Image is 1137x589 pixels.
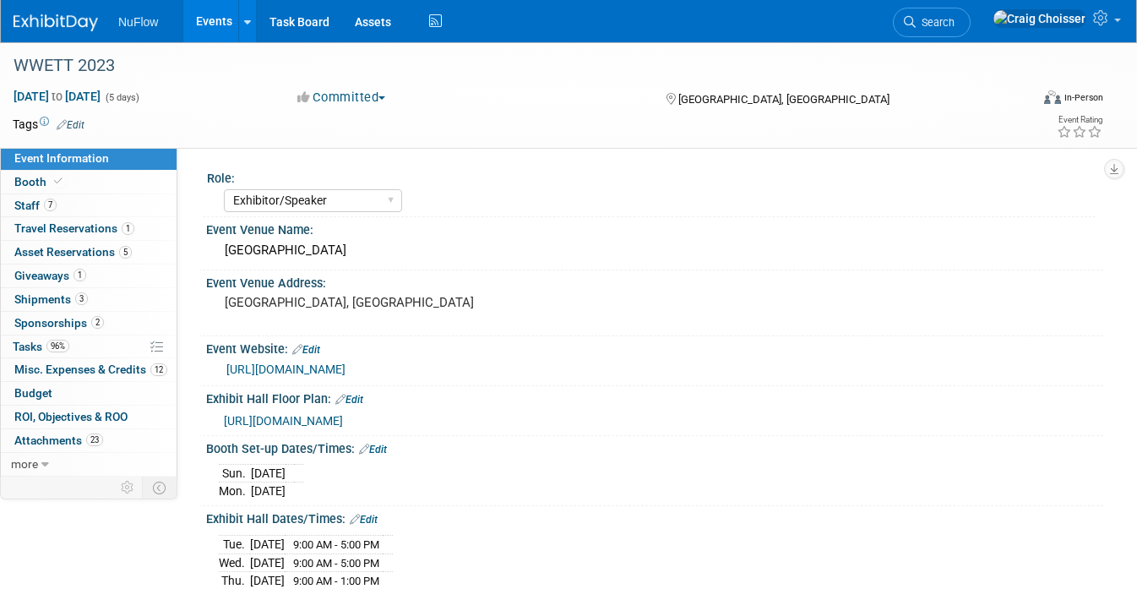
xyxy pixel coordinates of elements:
div: WWETT 2023 [8,51,1010,81]
td: [DATE] [250,554,285,572]
span: Attachments [14,434,103,447]
td: Sun. [219,465,251,483]
span: 7 [44,199,57,211]
td: [DATE] [251,483,286,500]
pre: [GEOGRAPHIC_DATA], [GEOGRAPHIC_DATA] [225,295,562,310]
span: Event Information [14,151,109,165]
span: Sponsorships [14,316,104,330]
a: Edit [350,514,378,526]
a: Misc. Expenses & Credits12 [1,358,177,381]
td: Tags [13,116,84,133]
img: Craig Choisser [993,9,1086,28]
span: 9:00 AM - 1:00 PM [293,575,379,587]
span: [GEOGRAPHIC_DATA], [GEOGRAPHIC_DATA] [678,93,889,106]
span: 9:00 AM - 5:00 PM [293,557,379,570]
span: Tasks [13,340,69,353]
img: ExhibitDay [14,14,98,31]
div: Event Format [943,88,1103,113]
span: 12 [150,363,167,376]
a: Budget [1,382,177,405]
span: Misc. Expenses & Credits [14,363,167,376]
span: NuFlow [118,15,158,29]
span: to [49,90,65,103]
a: Giveaways1 [1,265,177,287]
a: Edit [359,444,387,455]
div: [GEOGRAPHIC_DATA] [219,237,1091,264]
span: 1 [122,222,134,235]
td: Wed. [219,554,250,572]
span: ROI, Objectives & ROO [14,410,128,423]
span: Staff [14,199,57,212]
i: Booth reservation complete [54,177,63,186]
div: In-Person [1064,91,1103,104]
td: Mon. [219,483,251,500]
div: Role: [207,166,1096,187]
div: Event Website: [206,336,1103,358]
span: 9:00 AM - 5:00 PM [293,538,379,551]
div: Event Venue Address: [206,270,1103,292]
a: Asset Reservations5 [1,241,177,264]
span: 23 [86,434,103,446]
span: Search [916,16,955,29]
span: 3 [75,292,88,305]
button: Committed [291,89,392,106]
img: Format-Inperson.png [1044,90,1061,104]
td: [DATE] [251,465,286,483]
a: Edit [292,344,320,356]
a: Edit [57,119,84,131]
a: [URL][DOMAIN_NAME] [226,363,345,376]
a: Edit [335,394,363,406]
a: [URL][DOMAIN_NAME] [224,414,343,428]
td: Tue. [219,536,250,554]
span: Giveaways [14,269,86,282]
span: 96% [46,340,69,352]
a: Booth [1,171,177,194]
span: Booth [14,175,66,188]
a: ROI, Objectives & ROO [1,406,177,428]
div: Event Venue Name: [206,217,1103,238]
div: Exhibit Hall Floor Plan: [206,386,1103,408]
div: Event Rating [1057,116,1102,124]
span: Budget [14,386,52,400]
span: Shipments [14,292,88,306]
a: Staff7 [1,194,177,217]
td: Toggle Event Tabs [143,477,177,499]
span: (5 days) [104,92,139,103]
a: Sponsorships2 [1,312,177,335]
span: Asset Reservations [14,245,132,259]
a: Shipments3 [1,288,177,311]
a: more [1,453,177,476]
a: Travel Reservations1 [1,217,177,240]
a: Search [893,8,971,37]
div: Exhibit Hall Dates/Times: [206,506,1103,528]
a: Attachments23 [1,429,177,452]
div: Booth Set-up Dates/Times: [206,436,1103,458]
td: [DATE] [250,536,285,554]
span: 5 [119,246,132,259]
td: Personalize Event Tab Strip [113,477,143,499]
span: more [11,457,38,471]
span: 1 [73,269,86,281]
span: 2 [91,316,104,329]
a: Tasks96% [1,335,177,358]
a: Event Information [1,147,177,170]
span: Travel Reservations [14,221,134,235]
span: [DATE] [DATE] [13,89,101,104]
